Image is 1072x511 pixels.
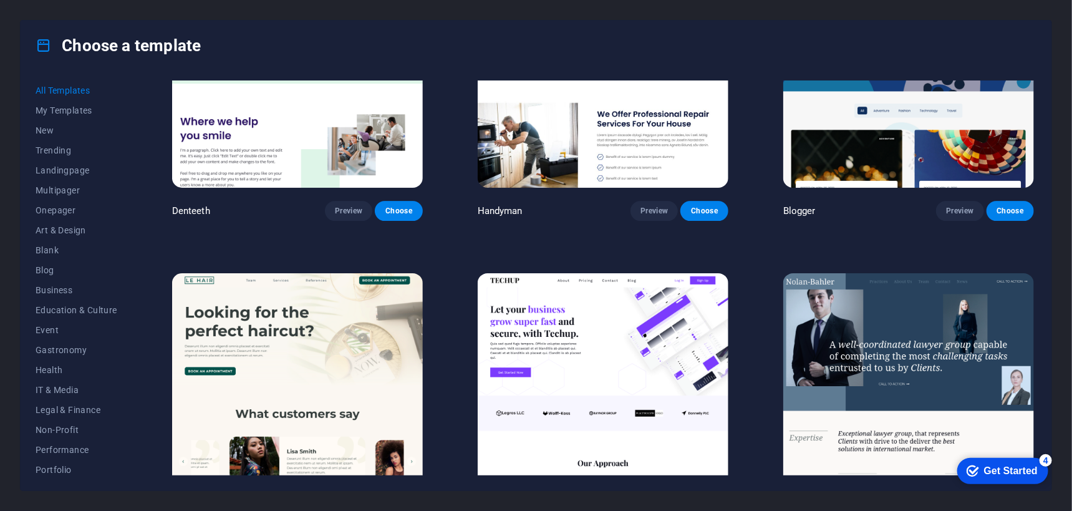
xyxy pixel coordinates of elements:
[36,305,117,315] span: Education & Culture
[36,380,117,400] button: IT & Media
[36,145,117,155] span: Trending
[946,206,973,216] span: Preview
[936,201,983,221] button: Preview
[36,300,117,320] button: Education & Culture
[172,205,210,217] p: Denteeth
[36,165,117,175] span: Landingpage
[36,140,117,160] button: Trending
[36,400,117,420] button: Legal & Finance
[36,200,117,220] button: Onepager
[36,365,117,375] span: Health
[36,425,117,435] span: Non-Profit
[36,245,117,255] span: Blank
[783,273,1034,505] img: Nolan-Bahler
[997,206,1024,216] span: Choose
[36,80,117,100] button: All Templates
[36,100,117,120] button: My Templates
[36,260,117,280] button: Blog
[36,345,117,355] span: Gastronomy
[36,85,117,95] span: All Templates
[36,180,117,200] button: Multipager
[10,6,101,32] div: Get Started 4 items remaining, 20% complete
[37,14,90,25] div: Get Started
[36,265,117,275] span: Blog
[36,460,117,480] button: Portfolio
[36,220,117,240] button: Art & Design
[325,201,372,221] button: Preview
[478,205,523,217] p: Handyman
[36,465,117,475] span: Portfolio
[36,160,117,180] button: Landingpage
[987,201,1034,221] button: Choose
[375,201,422,221] button: Choose
[36,445,117,455] span: Performance
[36,440,117,460] button: Performance
[36,36,201,56] h4: Choose a template
[36,385,117,395] span: IT & Media
[36,205,117,215] span: Onepager
[36,240,117,260] button: Blank
[36,280,117,300] button: Business
[640,206,668,216] span: Preview
[36,120,117,140] button: New
[36,285,117,295] span: Business
[36,360,117,380] button: Health
[36,340,117,360] button: Gastronomy
[335,206,362,216] span: Preview
[36,185,117,195] span: Multipager
[36,420,117,440] button: Non-Profit
[36,325,117,335] span: Event
[36,320,117,340] button: Event
[385,206,412,216] span: Choose
[92,2,105,15] div: 4
[36,405,117,415] span: Legal & Finance
[36,225,117,235] span: Art & Design
[783,205,816,217] p: Blogger
[630,201,678,221] button: Preview
[690,206,718,216] span: Choose
[680,201,728,221] button: Choose
[172,273,423,504] img: Le Hair
[36,105,117,115] span: My Templates
[36,125,117,135] span: New
[478,273,728,504] img: TechUp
